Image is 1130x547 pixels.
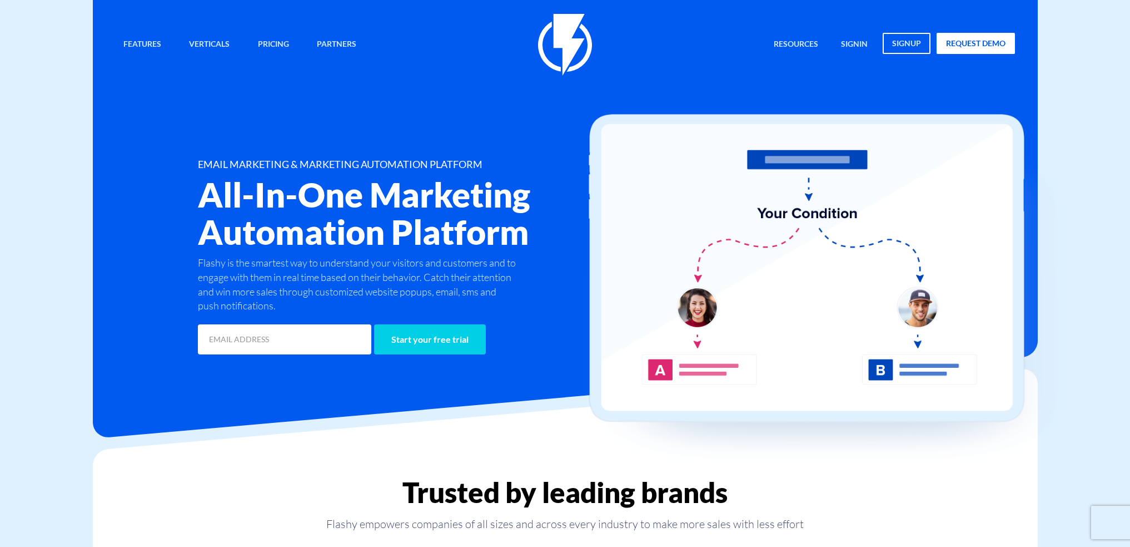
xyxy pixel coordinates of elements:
a: Resources [765,33,827,57]
h1: EMAIL MARKETING & MARKETING AUTOMATION PLATFORM [198,159,631,170]
input: Start your free trial [374,324,486,354]
h2: All-In-One Marketing Automation Platform [198,176,631,250]
p: Flashy is the smartest way to understand your visitors and customers and to engage with them in r... [198,256,519,313]
a: signin [833,33,876,57]
p: Flashy empowers companies of all sizes and across every industry to make more sales with less effort [93,516,1038,532]
a: Verticals [181,33,238,57]
a: Pricing [250,33,297,57]
a: Features [115,33,170,57]
input: EMAIL ADDRESS [198,324,371,354]
a: request demo [937,33,1015,54]
a: Partners [308,33,365,57]
a: signup [883,33,930,54]
h2: Trusted by leading brands [93,477,1038,508]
